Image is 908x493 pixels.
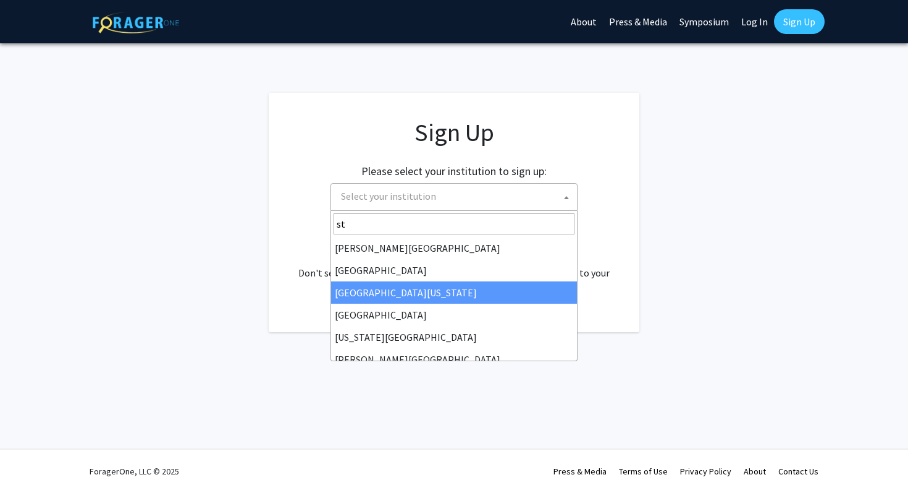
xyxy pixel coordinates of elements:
[330,183,578,211] span: Select your institution
[293,236,615,295] div: Already have an account? . Don't see your institution? about bringing ForagerOne to your institut...
[331,237,577,259] li: [PERSON_NAME][GEOGRAPHIC_DATA]
[341,190,436,202] span: Select your institution
[90,450,179,493] div: ForagerOne, LLC © 2025
[778,466,818,477] a: Contact Us
[744,466,766,477] a: About
[361,165,547,178] h2: Please select your institution to sign up:
[680,466,731,477] a: Privacy Policy
[774,9,825,34] a: Sign Up
[331,304,577,326] li: [GEOGRAPHIC_DATA]
[331,281,577,304] li: [GEOGRAPHIC_DATA][US_STATE]
[619,466,668,477] a: Terms of Use
[336,184,577,209] span: Select your institution
[331,259,577,281] li: [GEOGRAPHIC_DATA]
[331,326,577,348] li: [US_STATE][GEOGRAPHIC_DATA]
[331,348,577,371] li: [PERSON_NAME][GEOGRAPHIC_DATA]
[293,118,615,147] h1: Sign Up
[334,213,574,234] input: Search
[93,12,179,33] img: ForagerOne Logo
[553,466,607,477] a: Press & Media
[9,437,53,484] iframe: Chat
